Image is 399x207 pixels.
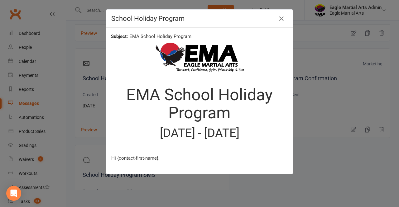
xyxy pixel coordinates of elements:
[111,15,288,22] h4: School Holiday Program
[111,86,288,121] h1: EMA School Holiday Program
[111,154,288,162] p: Hi {contact-first-name},
[111,33,287,40] div: EMA School Holiday Program
[111,127,288,140] h2: [DATE] - [DATE]
[6,186,21,201] div: Open Intercom Messenger
[276,14,286,24] button: Close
